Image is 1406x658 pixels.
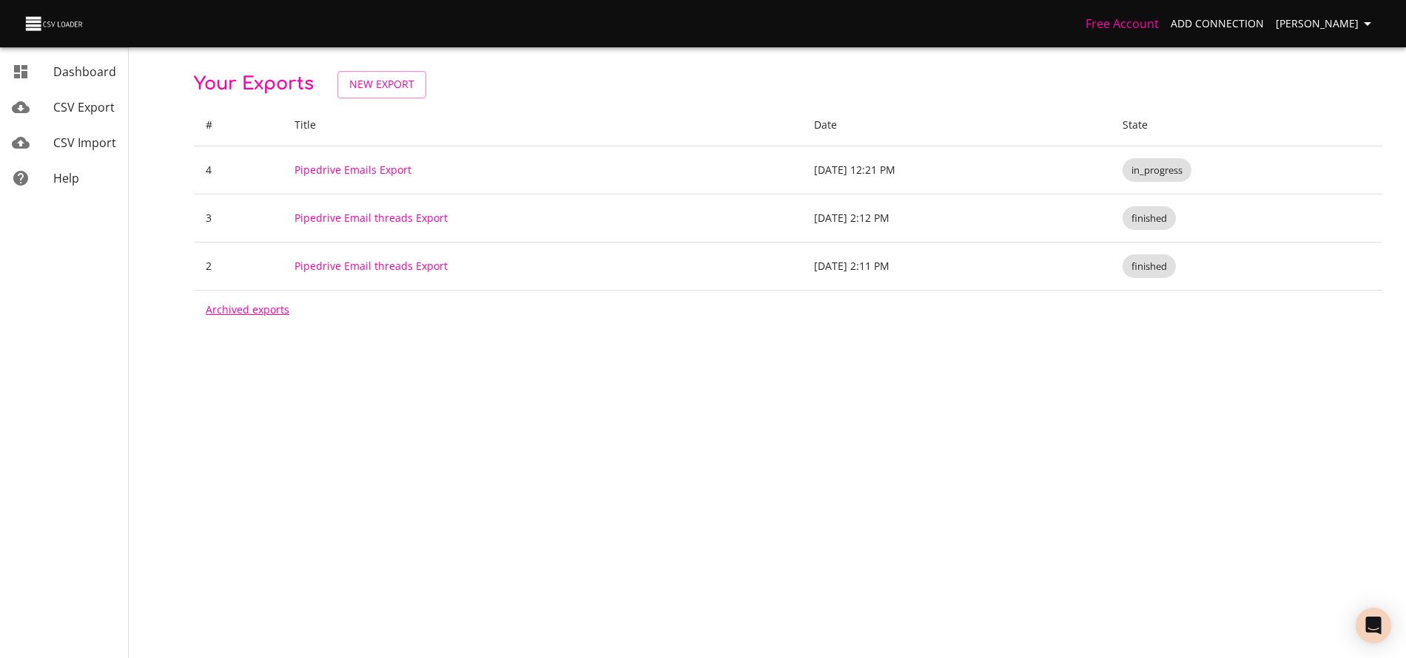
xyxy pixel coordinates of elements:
[1086,16,1159,32] a: Free Account
[802,194,1111,242] td: [DATE] 2:12 PM
[1111,104,1382,146] th: State
[1276,15,1376,33] span: [PERSON_NAME]
[295,163,411,177] a: Pipedrive Emails Export
[194,146,283,194] td: 4
[337,71,426,98] a: New Export
[1123,163,1191,177] span: in_progress
[53,170,79,186] span: Help
[1270,10,1382,38] button: [PERSON_NAME]
[283,104,802,146] th: Title
[1123,260,1176,274] span: finished
[1356,608,1391,643] div: Open Intercom Messenger
[295,211,448,225] a: Pipedrive Email threads Export
[194,194,283,242] td: 3
[802,242,1111,290] td: [DATE] 2:11 PM
[194,74,314,94] span: Your Exports
[802,146,1111,194] td: [DATE] 12:21 PM
[53,64,116,80] span: Dashboard
[53,135,116,151] span: CSV Import
[24,13,86,34] img: CSV Loader
[194,104,283,146] th: #
[349,75,414,94] span: New Export
[802,104,1111,146] th: Date
[295,259,448,273] a: Pipedrive Email threads Export
[1123,211,1176,225] span: finished
[53,99,115,115] span: CSV Export
[206,302,289,316] a: Archived exports
[1165,10,1270,38] a: Add Connection
[1171,15,1264,33] span: Add Connection
[194,242,283,290] td: 2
